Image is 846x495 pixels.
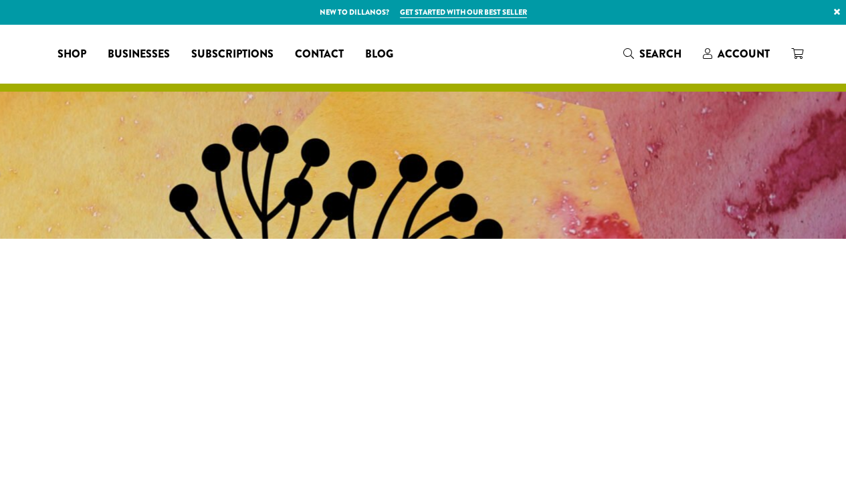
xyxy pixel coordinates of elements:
span: Shop [58,46,86,63]
span: Blog [365,46,393,63]
a: Search [613,43,692,65]
span: Subscriptions [191,46,274,63]
a: Get started with our best seller [400,7,527,18]
span: Businesses [108,46,170,63]
span: Account [718,46,770,62]
span: Contact [295,46,344,63]
span: Search [639,46,681,62]
a: Shop [47,43,97,65]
